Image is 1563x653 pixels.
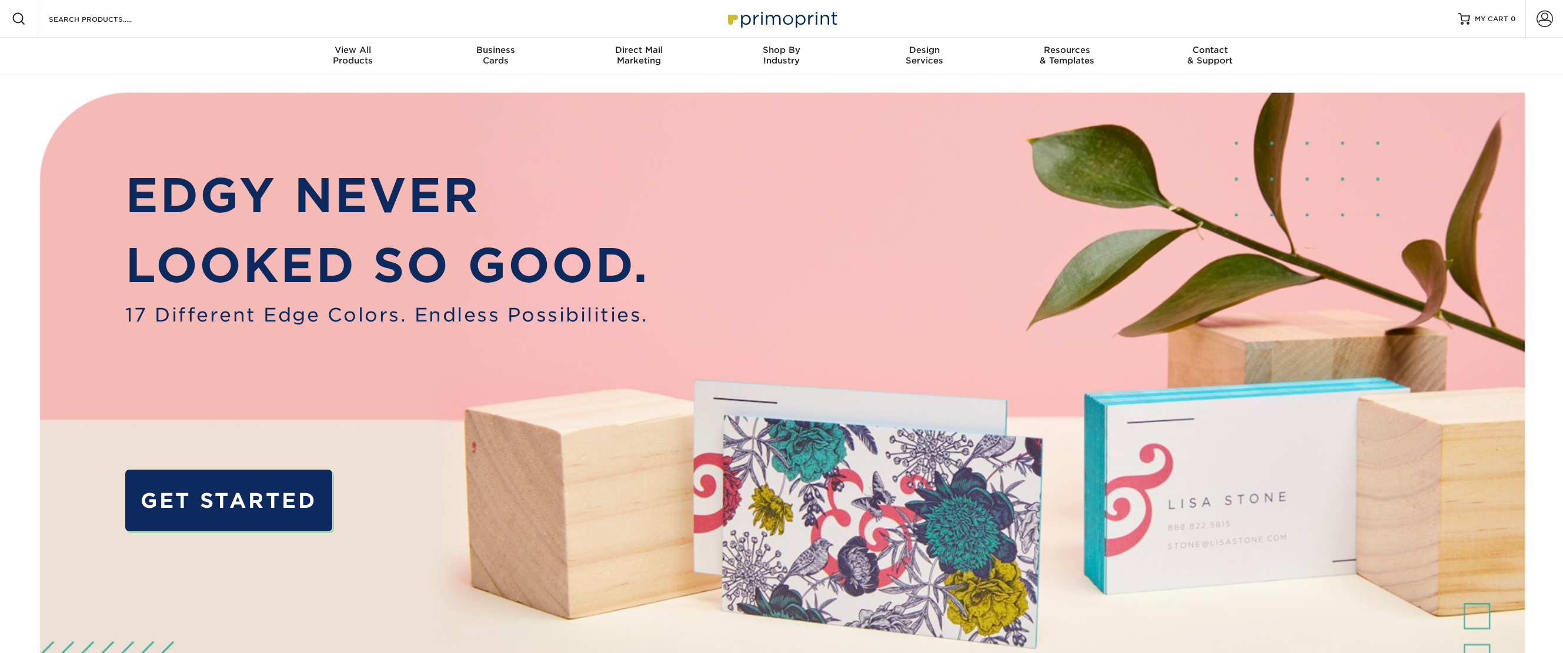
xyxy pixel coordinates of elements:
span: Resources [996,45,1138,55]
div: Industry [710,45,853,66]
input: SEARCH PRODUCTS..... [48,12,162,26]
span: MY CART [1475,14,1508,24]
div: Cards [425,45,567,66]
span: Design [853,45,996,55]
img: Primoprint [723,6,840,31]
span: Shop By [710,45,853,55]
p: LOOKED SO GOOD. [125,230,650,301]
a: DesignServices [853,38,996,75]
a: Resources& Templates [996,38,1138,75]
div: Services [853,45,996,66]
span: Contact [1138,45,1281,55]
a: Direct MailMarketing [567,38,710,75]
span: 0 [1511,15,1516,23]
span: Direct Mail [567,45,710,55]
a: Contact& Support [1138,38,1281,75]
div: Products [282,45,425,66]
div: Marketing [567,45,710,66]
span: View All [282,45,425,55]
div: & Support [1138,45,1281,66]
a: GET STARTED [125,470,332,531]
a: Shop ByIndustry [710,38,853,75]
span: 17 Different Edge Colors. Endless Possibilities. [125,301,650,329]
span: Business [425,45,567,55]
div: & Templates [996,45,1138,66]
p: EDGY NEVER [125,160,650,231]
a: BusinessCards [425,38,567,75]
a: View AllProducts [282,38,425,75]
